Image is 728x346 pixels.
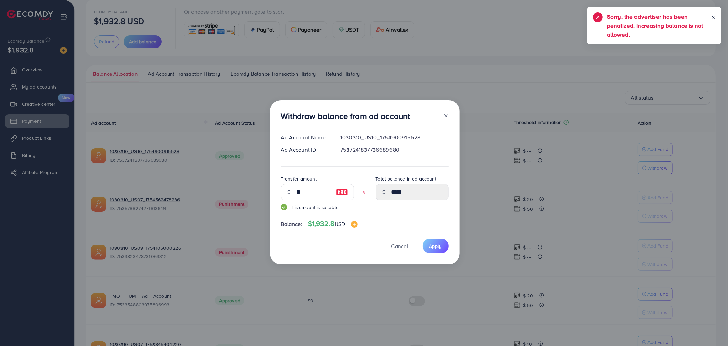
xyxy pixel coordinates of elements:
img: image [351,221,358,228]
small: This amount is suitable [281,204,354,211]
span: Apply [429,243,442,250]
h3: Withdraw balance from ad account [281,111,410,121]
label: Total balance in ad account [376,175,437,182]
h5: Sorry, the advertiser has been penalized. Increasing balance is not allowed. [607,12,711,39]
h4: $1,932.8 [308,219,358,228]
div: Ad Account Name [275,134,335,142]
span: USD [334,220,345,228]
span: Cancel [391,242,409,250]
div: Ad Account ID [275,146,335,154]
span: Balance: [281,220,302,228]
button: Cancel [383,239,417,253]
img: guide [281,204,287,210]
iframe: Chat [699,315,723,341]
div: 7537241837736689680 [335,146,454,154]
label: Transfer amount [281,175,317,182]
div: 1030310_US10_1754900915528 [335,134,454,142]
button: Apply [423,239,449,253]
img: image [336,188,348,196]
